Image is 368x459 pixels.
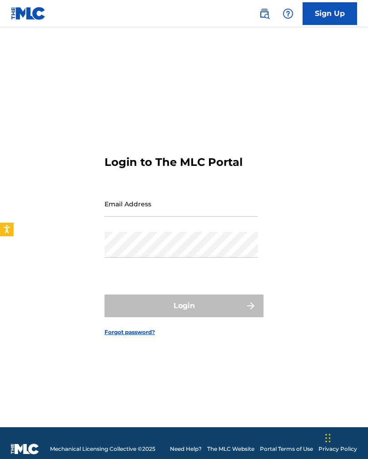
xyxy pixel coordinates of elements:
[170,445,202,453] a: Need Help?
[325,424,331,452] div: Drag
[279,5,297,23] div: Help
[303,2,357,25] a: Sign Up
[11,444,39,454] img: logo
[255,5,274,23] a: Public Search
[207,445,254,453] a: The MLC Website
[323,415,368,459] iframe: Chat Widget
[260,445,313,453] a: Portal Terms of Use
[50,445,155,453] span: Mechanical Licensing Collective © 2025
[259,8,270,19] img: search
[104,328,155,336] a: Forgot password?
[104,155,243,169] h3: Login to The MLC Portal
[11,7,46,20] img: MLC Logo
[318,445,357,453] a: Privacy Policy
[283,8,293,19] img: help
